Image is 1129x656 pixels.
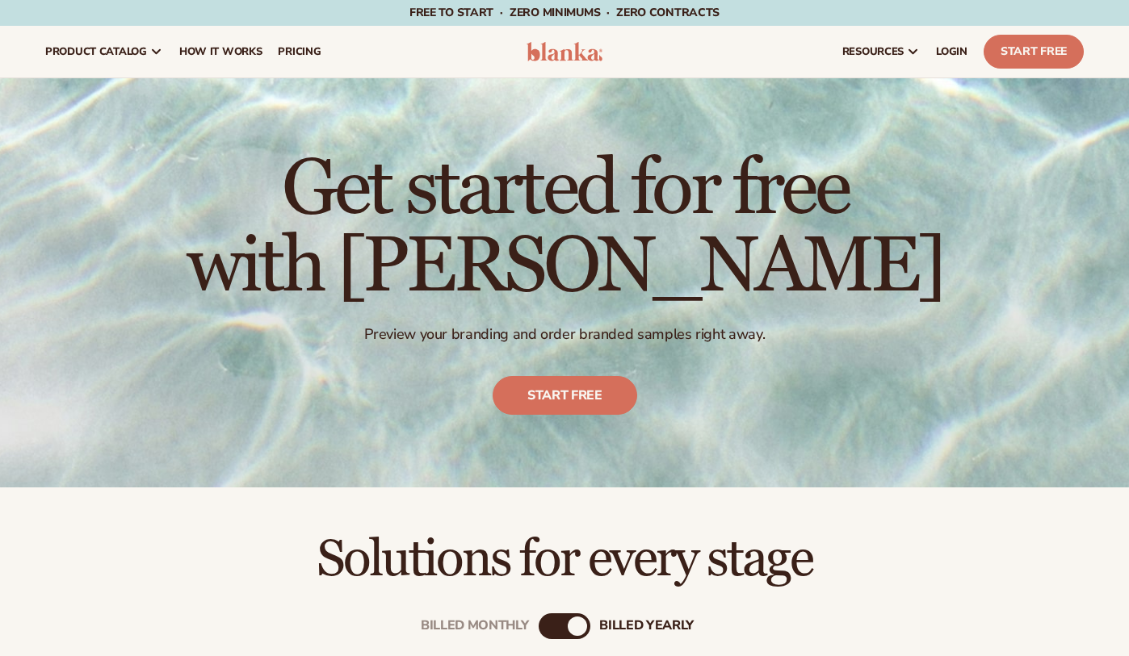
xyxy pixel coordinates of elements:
a: Start free [493,376,637,415]
a: How It Works [171,26,271,77]
span: Free to start · ZERO minimums · ZERO contracts [409,5,720,20]
p: Preview your branding and order branded samples right away. [187,325,943,344]
span: pricing [278,45,321,58]
span: product catalog [45,45,147,58]
a: resources [834,26,928,77]
h2: Solutions for every stage [45,533,1084,587]
div: billed Yearly [599,618,694,633]
h1: Get started for free with [PERSON_NAME] [187,151,943,306]
a: LOGIN [928,26,976,77]
a: pricing [270,26,329,77]
div: Billed Monthly [421,618,529,633]
span: resources [842,45,904,58]
img: logo [527,42,602,61]
a: Start Free [984,35,1084,69]
span: LOGIN [936,45,967,58]
span: How It Works [179,45,262,58]
a: product catalog [37,26,171,77]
